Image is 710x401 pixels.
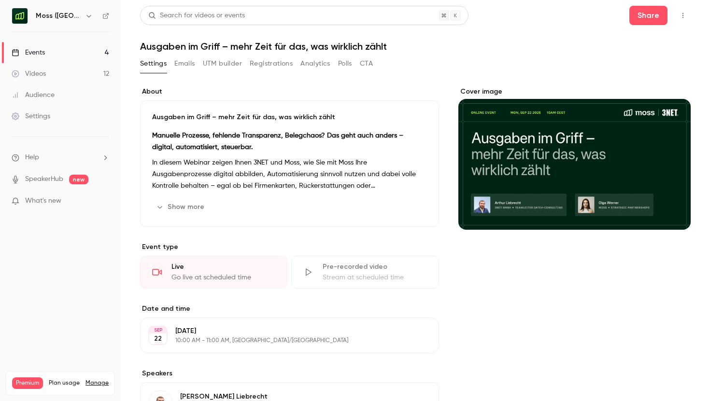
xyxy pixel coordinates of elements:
h1: Ausgaben im Griff – mehr Zeit für das, was wirklich zählt [140,41,691,52]
div: Pre-recorded video [323,262,426,272]
p: 22 [154,334,162,344]
strong: Manuelle Prozesse, fehlende Transparenz, Belegchaos? Das geht auch anders – digital, automatisier... [152,132,403,151]
button: Polls [338,56,352,71]
a: Manage [85,379,109,387]
iframe: Noticeable Trigger [98,197,109,206]
label: Cover image [458,87,691,97]
p: In diesem Webinar zeigen Ihnen 3NET und Moss, wie Sie mit Moss Ihre Ausgabenprozesse digital abbi... [152,157,427,192]
button: Registrations [250,56,293,71]
button: Emails [174,56,195,71]
button: UTM builder [203,56,242,71]
span: What's new [25,196,61,206]
p: Ausgaben im Griff – mehr Zeit für das, was wirklich zählt [152,112,427,122]
div: SEP [149,327,167,333]
li: help-dropdown-opener [12,152,109,163]
div: Go live at scheduled time [171,273,275,282]
p: [DATE] [175,326,388,336]
a: SpeakerHub [25,174,63,184]
label: Speakers [140,369,439,378]
p: Event type [140,242,439,252]
img: Moss (DE) [12,8,28,24]
span: Premium [12,377,43,389]
span: new [69,175,88,184]
span: Help [25,152,39,163]
div: Pre-recorded videoStream at scheduled time [291,256,439,289]
button: CTA [360,56,373,71]
label: Date and time [140,304,439,314]
section: Cover image [458,87,691,230]
button: Show more [152,199,210,215]
button: Settings [140,56,167,71]
div: Events [12,48,45,57]
button: Share [629,6,667,25]
div: Search for videos or events [148,11,245,21]
div: Stream at scheduled time [323,273,426,282]
div: Audience [12,90,55,100]
span: Plan usage [49,379,80,387]
div: Videos [12,69,46,79]
div: Settings [12,111,50,121]
button: Analytics [300,56,330,71]
div: Live [171,262,275,272]
label: About [140,87,439,97]
p: 10:00 AM - 11:00 AM, [GEOGRAPHIC_DATA]/[GEOGRAPHIC_DATA] [175,337,388,345]
div: LiveGo live at scheduled time [140,256,287,289]
h6: Moss ([GEOGRAPHIC_DATA]) [36,11,81,21]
